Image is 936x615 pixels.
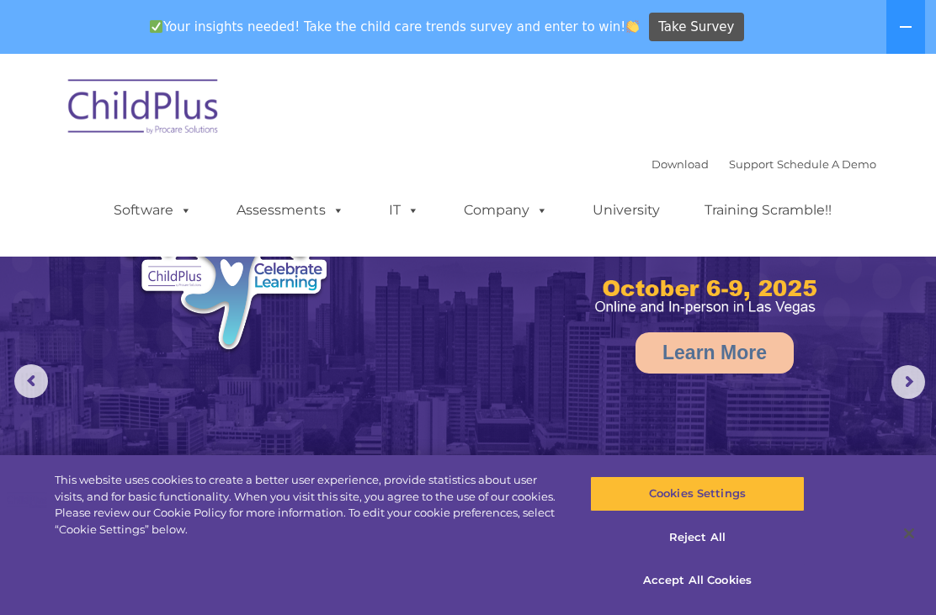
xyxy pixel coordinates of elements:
a: Company [447,194,565,227]
a: Take Survey [649,13,744,42]
span: Your insights needed! Take the child care trends survey and enter to win! [142,11,646,44]
button: Reject All [590,520,806,555]
button: Close [891,515,928,552]
img: ChildPlus by Procare Solutions [60,67,228,151]
a: Download [651,157,709,171]
a: Training Scramble!! [688,194,848,227]
div: This website uses cookies to create a better user experience, provide statistics about user visit... [55,472,561,538]
span: Take Survey [658,13,734,42]
a: Learn More [636,332,794,374]
img: ✅ [150,20,162,33]
button: Cookies Settings [590,476,806,512]
a: Schedule A Demo [777,157,876,171]
img: 👏 [626,20,639,33]
a: Support [729,157,774,171]
font: | [651,157,876,171]
a: Assessments [220,194,361,227]
a: IT [372,194,436,227]
button: Accept All Cookies [590,563,806,598]
a: University [576,194,677,227]
a: Software [97,194,209,227]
